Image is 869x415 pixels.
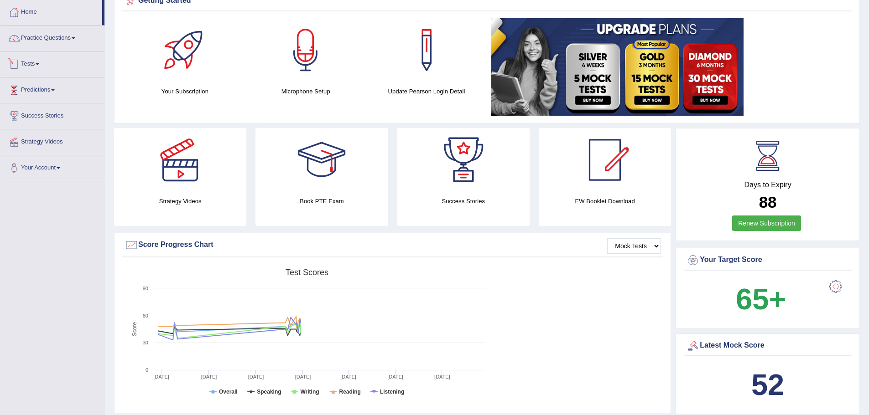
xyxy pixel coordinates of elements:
[295,374,311,379] tspan: [DATE]
[491,18,744,116] img: small5.jpg
[0,26,104,48] a: Practice Questions
[759,193,777,211] b: 88
[300,389,319,395] tspan: Writing
[143,340,148,345] text: 30
[153,374,169,379] tspan: [DATE]
[539,196,671,206] h4: EW Booklet Download
[255,196,388,206] h4: Book PTE Exam
[736,282,786,316] b: 65+
[434,374,450,379] tspan: [DATE]
[732,215,801,231] a: Renew Subscription
[380,389,404,395] tspan: Listening
[371,87,483,96] h4: Update Pearson Login Detail
[0,51,104,74] a: Tests
[0,129,104,152] a: Strategy Videos
[397,196,530,206] h4: Success Stories
[686,339,849,353] div: Latest Mock Score
[0,77,104,100] a: Predictions
[201,374,217,379] tspan: [DATE]
[146,367,148,373] text: 0
[129,87,241,96] h4: Your Subscription
[0,103,104,126] a: Success Stories
[114,196,246,206] h4: Strategy Videos
[387,374,403,379] tspan: [DATE]
[143,313,148,318] text: 60
[143,286,148,291] text: 90
[131,322,138,337] tspan: Score
[339,389,361,395] tspan: Reading
[125,238,661,252] div: Score Progress Chart
[257,389,281,395] tspan: Speaking
[250,87,362,96] h4: Microphone Setup
[686,181,849,189] h4: Days to Expiry
[751,368,784,401] b: 52
[219,389,238,395] tspan: Overall
[0,155,104,178] a: Your Account
[686,253,849,267] div: Your Target Score
[248,374,264,379] tspan: [DATE]
[340,374,356,379] tspan: [DATE]
[286,268,328,277] tspan: Test scores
